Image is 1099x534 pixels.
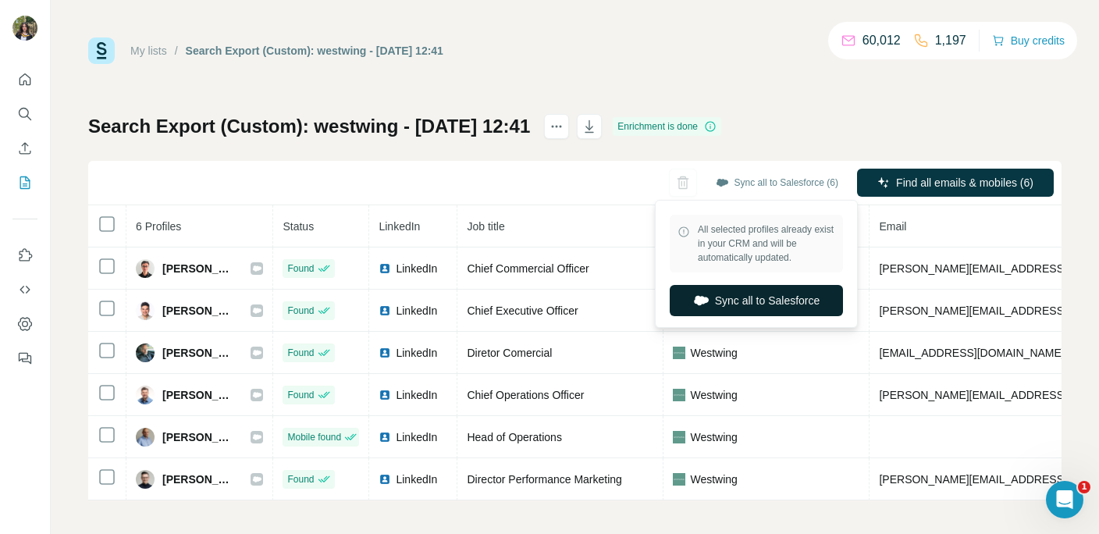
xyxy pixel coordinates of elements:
[130,44,167,57] a: My lists
[12,66,37,94] button: Quick start
[12,16,37,41] img: Avatar
[467,304,578,317] span: Chief Executive Officer
[467,347,552,359] span: Diretor Comercial
[857,169,1054,197] button: Find all emails & mobiles (6)
[287,388,314,402] span: Found
[379,220,420,233] span: LinkedIn
[379,347,391,359] img: LinkedIn logo
[396,345,437,361] span: LinkedIn
[136,301,155,320] img: Avatar
[879,347,1064,359] span: [EMAIL_ADDRESS][DOMAIN_NAME]
[136,428,155,447] img: Avatar
[379,304,391,317] img: LinkedIn logo
[673,473,685,486] img: company-logo
[162,303,235,319] span: [PERSON_NAME]
[287,304,314,318] span: Found
[283,220,314,233] span: Status
[186,43,443,59] div: Search Export (Custom): westwing - [DATE] 12:41
[88,37,115,64] img: Surfe Logo
[396,472,437,487] span: LinkedIn
[162,387,235,403] span: [PERSON_NAME]
[88,114,530,139] h1: Search Export (Custom): westwing - [DATE] 12:41
[379,389,391,401] img: LinkedIn logo
[862,31,901,50] p: 60,012
[12,241,37,269] button: Use Surfe on LinkedIn
[935,31,966,50] p: 1,197
[467,262,589,275] span: Chief Commercial Officer
[467,220,504,233] span: Job title
[396,261,437,276] span: LinkedIn
[162,472,235,487] span: [PERSON_NAME]
[379,473,391,486] img: LinkedIn logo
[544,114,569,139] button: actions
[162,261,235,276] span: [PERSON_NAME]
[396,429,437,445] span: LinkedIn
[896,175,1033,190] span: Find all emails & mobiles (6)
[12,344,37,372] button: Feedback
[690,345,737,361] span: Westwing
[287,262,314,276] span: Found
[379,262,391,275] img: LinkedIn logo
[992,30,1065,52] button: Buy credits
[467,389,584,401] span: Chief Operations Officer
[1046,481,1083,518] iframe: Intercom live chat
[136,386,155,404] img: Avatar
[287,346,314,360] span: Found
[467,473,621,486] span: Director Performance Marketing
[396,387,437,403] span: LinkedIn
[162,345,235,361] span: [PERSON_NAME]
[12,100,37,128] button: Search
[136,259,155,278] img: Avatar
[12,169,37,197] button: My lists
[670,285,843,316] button: Sync all to Salesforce
[287,430,341,444] span: Mobile found
[379,431,391,443] img: LinkedIn logo
[136,220,181,233] span: 6 Profiles
[673,431,685,443] img: company-logo
[613,117,721,136] div: Enrichment is done
[1078,481,1090,493] span: 1
[12,310,37,338] button: Dashboard
[673,389,685,401] img: company-logo
[467,431,561,443] span: Head of Operations
[136,470,155,489] img: Avatar
[690,387,737,403] span: Westwing
[705,171,849,194] button: Sync all to Salesforce (6)
[175,43,178,59] li: /
[698,222,835,265] span: All selected profiles already exist in your CRM and will be automatically updated.
[136,344,155,362] img: Avatar
[162,429,235,445] span: [PERSON_NAME]
[12,276,37,304] button: Use Surfe API
[287,472,314,486] span: Found
[690,429,737,445] span: Westwing
[879,220,906,233] span: Email
[12,134,37,162] button: Enrich CSV
[396,303,437,319] span: LinkedIn
[690,472,737,487] span: Westwing
[673,347,685,359] img: company-logo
